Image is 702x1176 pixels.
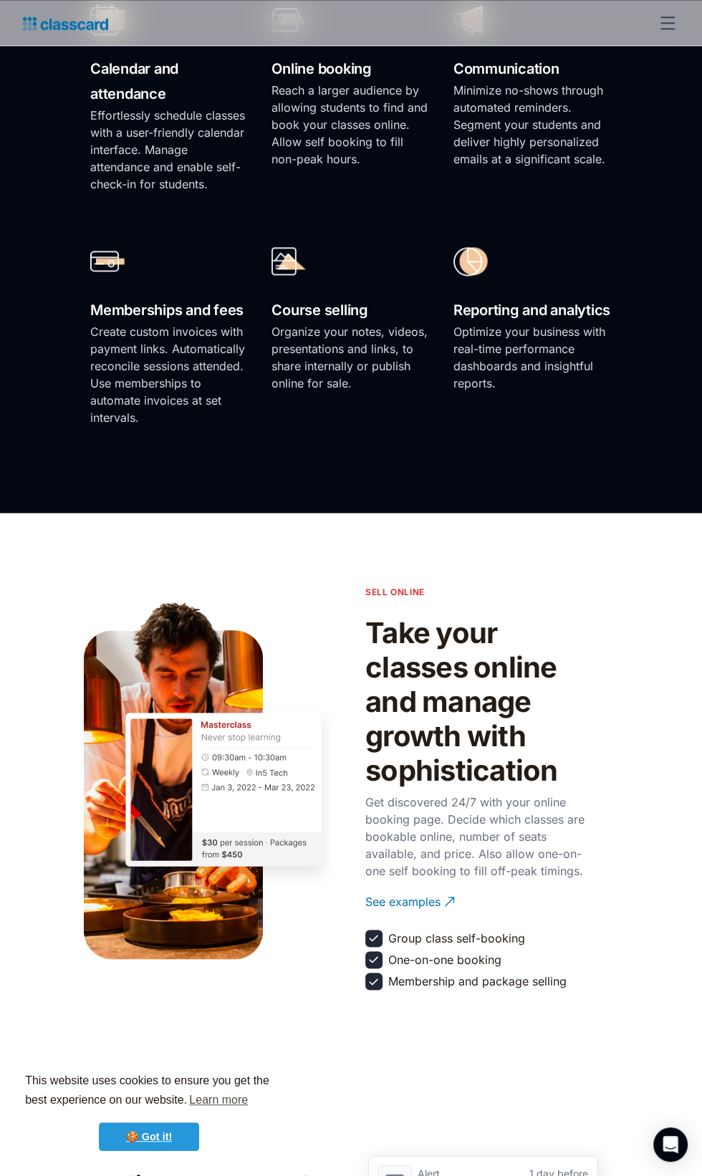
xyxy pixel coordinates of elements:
[365,584,425,598] p: sell online
[650,6,679,40] div: menu
[90,107,249,193] p: Effortlessly schedule classes with a user-friendly calendar interface. Manage attendance and enab...
[271,323,430,392] p: Organize your notes, videos, presentations and links, to share internally or publish online for s...
[388,973,567,988] div: Membership and package selling
[90,298,249,323] h2: Memberships and fees
[90,57,249,107] h2: Calendar and attendance
[11,1059,287,1165] div: cookieconsent
[271,57,430,82] h2: Online booking
[90,323,249,426] p: Create custom invoices with payment links. Automatically reconcile sessions attended. Use members...
[365,882,441,910] div: See examples
[365,793,595,879] p: Get discovered 24/7 with your online booking page. Decide which classes are bookable online, numb...
[187,1089,250,1111] a: learn more about cookies
[365,615,595,787] h2: Take your classes online and manage growth with sophistication
[453,298,612,323] h2: Reporting and analytics
[388,930,525,945] div: Group class self-booking
[453,57,612,82] h2: Communication
[453,82,612,168] p: Minimize no-shows through automated reminders. Segment your students and deliver highly personali...
[271,298,430,323] h2: Course selling
[388,951,501,967] div: One-on-one booking
[453,323,612,392] p: Optimize your business with real-time performance dashboards and insightful reports.
[271,82,430,168] p: Reach a larger audience by allowing students to find and book your classes online. Allow self boo...
[653,1127,688,1162] div: Open Intercom Messenger
[25,1072,273,1111] span: This website uses cookies to ensure you get the best experience on our website.
[84,602,263,959] img: Culinary teacher
[100,687,347,892] img: Class Summary
[99,1122,199,1151] a: dismiss cookie message
[23,13,108,33] a: home
[365,882,595,921] a: See examples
